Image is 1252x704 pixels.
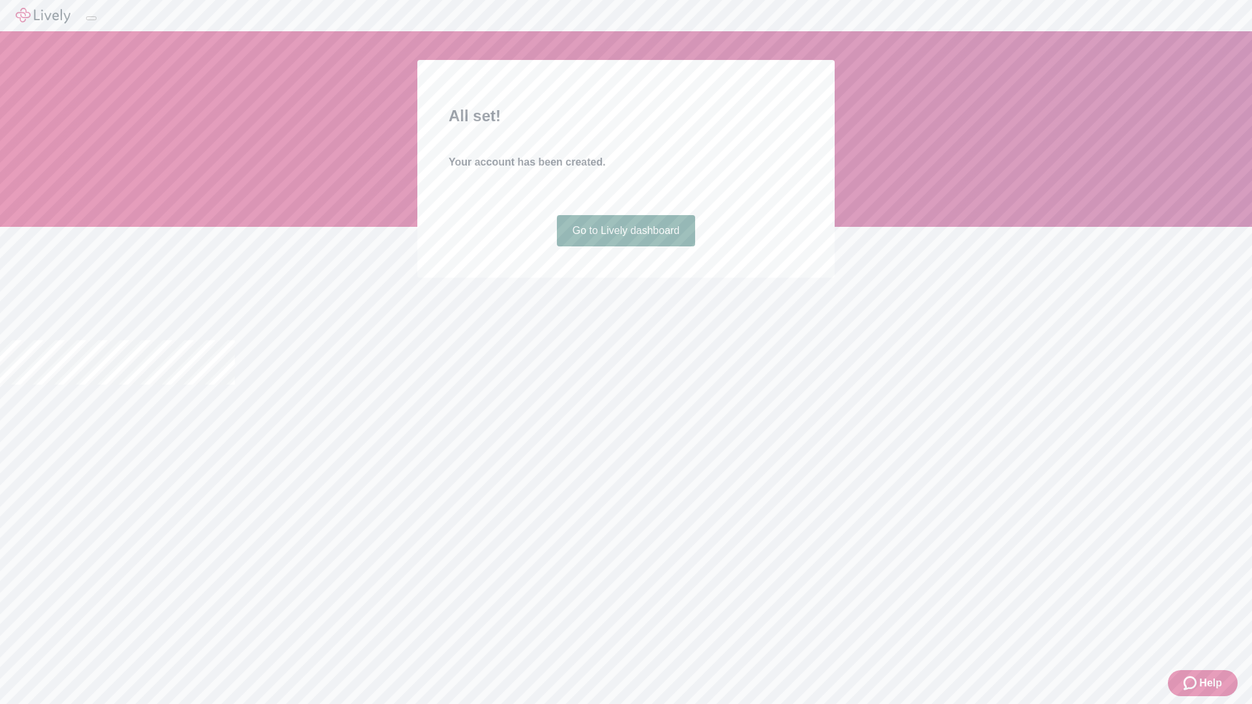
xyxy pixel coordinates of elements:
[1199,675,1222,691] span: Help
[449,154,803,170] h4: Your account has been created.
[449,104,803,128] h2: All set!
[1168,670,1238,696] button: Zendesk support iconHelp
[86,16,97,20] button: Log out
[1184,675,1199,691] svg: Zendesk support icon
[557,215,696,246] a: Go to Lively dashboard
[16,8,70,23] img: Lively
